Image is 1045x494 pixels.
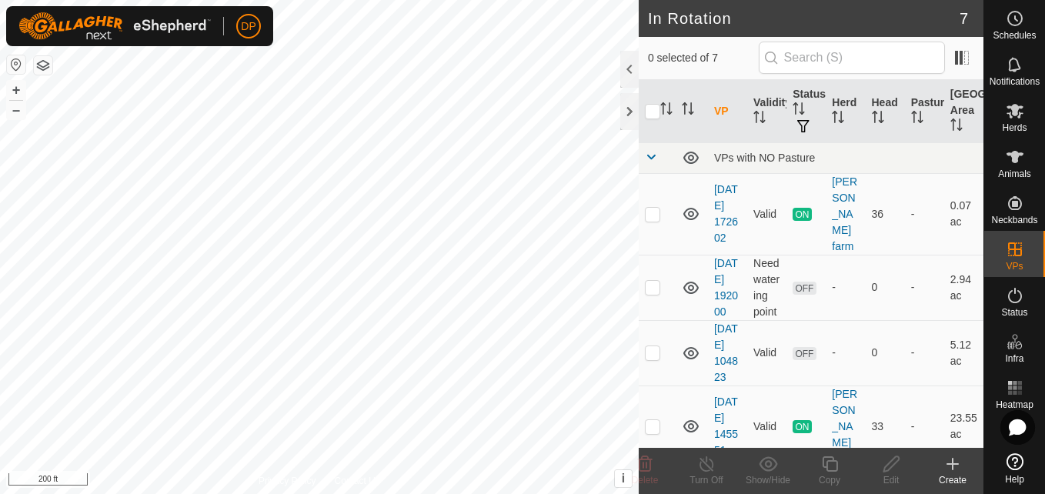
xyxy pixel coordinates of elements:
a: [DATE] 145551 [714,396,738,456]
td: Need watering point [747,255,786,320]
td: 33 [866,386,905,467]
div: VPs with NO Pasture [714,152,977,164]
div: - [832,279,859,295]
div: Edit [860,473,922,487]
th: Herd [826,80,865,143]
a: Privacy Policy [259,474,316,488]
div: Show/Hide [737,473,799,487]
div: - [832,345,859,361]
td: 36 [866,173,905,255]
div: Turn Off [676,473,737,487]
span: Status [1001,308,1027,317]
th: [GEOGRAPHIC_DATA] Area [944,80,983,143]
th: Status [786,80,826,143]
span: Help [1005,475,1024,484]
div: Copy [799,473,860,487]
td: Valid [747,173,786,255]
td: Valid [747,320,786,386]
th: Pasture [905,80,944,143]
input: Search (S) [759,42,945,74]
span: ON [793,208,811,221]
td: 0 [866,255,905,320]
td: 2.94 ac [944,255,983,320]
th: VP [708,80,747,143]
button: Reset Map [7,55,25,74]
span: Heatmap [996,400,1033,409]
td: - [905,173,944,255]
span: Infra [1005,354,1023,363]
button: + [7,81,25,99]
span: ON [793,420,811,433]
a: [DATE] 104823 [714,322,738,383]
span: i [622,472,625,485]
td: - [905,386,944,467]
span: Delete [632,475,659,486]
span: 7 [960,7,968,30]
p-sorticon: Activate to sort [832,113,844,125]
button: – [7,101,25,119]
span: Neckbands [991,215,1037,225]
div: [PERSON_NAME] farm [832,174,859,255]
p-sorticon: Activate to sort [793,105,805,117]
span: VPs [1006,262,1023,271]
td: 0.07 ac [944,173,983,255]
td: 0 [866,320,905,386]
p-sorticon: Activate to sort [682,105,694,117]
span: OFF [793,347,816,360]
a: [DATE] 192000 [714,257,738,318]
p-sorticon: Activate to sort [950,121,963,133]
p-sorticon: Activate to sort [660,105,673,117]
th: Head [866,80,905,143]
p-sorticon: Activate to sort [753,113,766,125]
span: 0 selected of 7 [648,50,759,66]
img: Gallagher Logo [18,12,211,40]
th: Validity [747,80,786,143]
td: 23.55 ac [944,386,983,467]
td: - [905,255,944,320]
span: OFF [793,282,816,295]
h2: In Rotation [648,9,960,28]
span: Herds [1002,123,1027,132]
span: DP [241,18,255,35]
div: [PERSON_NAME] farm [832,386,859,467]
span: Animals [998,169,1031,179]
span: Notifications [990,77,1040,86]
a: [DATE] 172602 [714,183,738,244]
button: Map Layers [34,56,52,75]
div: Create [922,473,983,487]
span: Schedules [993,31,1036,40]
p-sorticon: Activate to sort [911,113,923,125]
p-sorticon: Activate to sort [872,113,884,125]
button: i [615,470,632,487]
td: Valid [747,386,786,467]
a: Help [984,447,1045,490]
a: Contact Us [335,474,380,488]
td: 5.12 ac [944,320,983,386]
td: - [905,320,944,386]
